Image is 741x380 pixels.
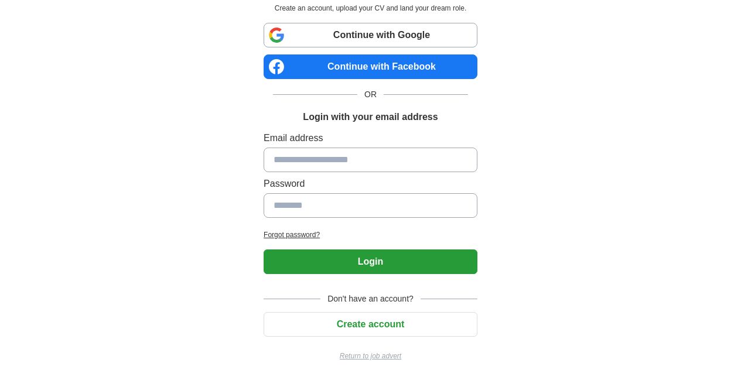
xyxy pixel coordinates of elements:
span: OR [357,88,384,101]
p: Create an account, upload your CV and land your dream role. [266,3,475,13]
button: Login [264,249,477,274]
label: Password [264,177,477,191]
label: Email address [264,131,477,145]
a: Continue with Facebook [264,54,477,79]
a: Forgot password? [264,230,477,240]
a: Continue with Google [264,23,477,47]
span: Don't have an account? [320,293,421,305]
h1: Login with your email address [303,110,438,124]
a: Return to job advert [264,351,477,361]
a: Create account [264,319,477,329]
button: Create account [264,312,477,337]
